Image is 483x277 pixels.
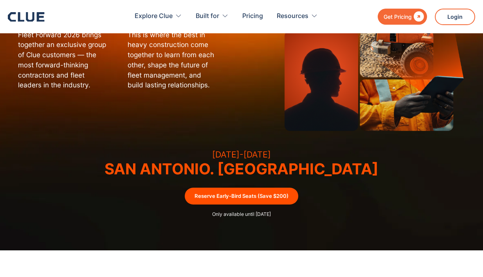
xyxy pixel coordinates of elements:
[277,4,308,29] div: Resources
[196,4,229,29] div: Built for
[135,4,182,29] div: Explore Clue
[242,4,263,29] a: Pricing
[196,4,219,29] div: Built for
[185,209,298,219] p: Only available until [DATE]
[412,12,424,22] div: 
[105,161,378,177] h3: SAN ANTONIO. [GEOGRAPHIC_DATA]
[18,30,107,90] p: Fleet Forward 2026 brings together an exclusive group of Clue customers — the most forward-thinki...
[105,150,378,159] h3: [DATE]-[DATE]
[185,188,298,205] a: Reserve Early-Bird Seats (Save $200)
[128,30,217,90] p: This is where the best in heavy construction come together to learn from each other, shape the fu...
[277,4,318,29] div: Resources
[435,9,475,25] a: Login
[378,9,427,25] a: Get Pricing
[384,12,412,22] div: Get Pricing
[135,4,173,29] div: Explore Clue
